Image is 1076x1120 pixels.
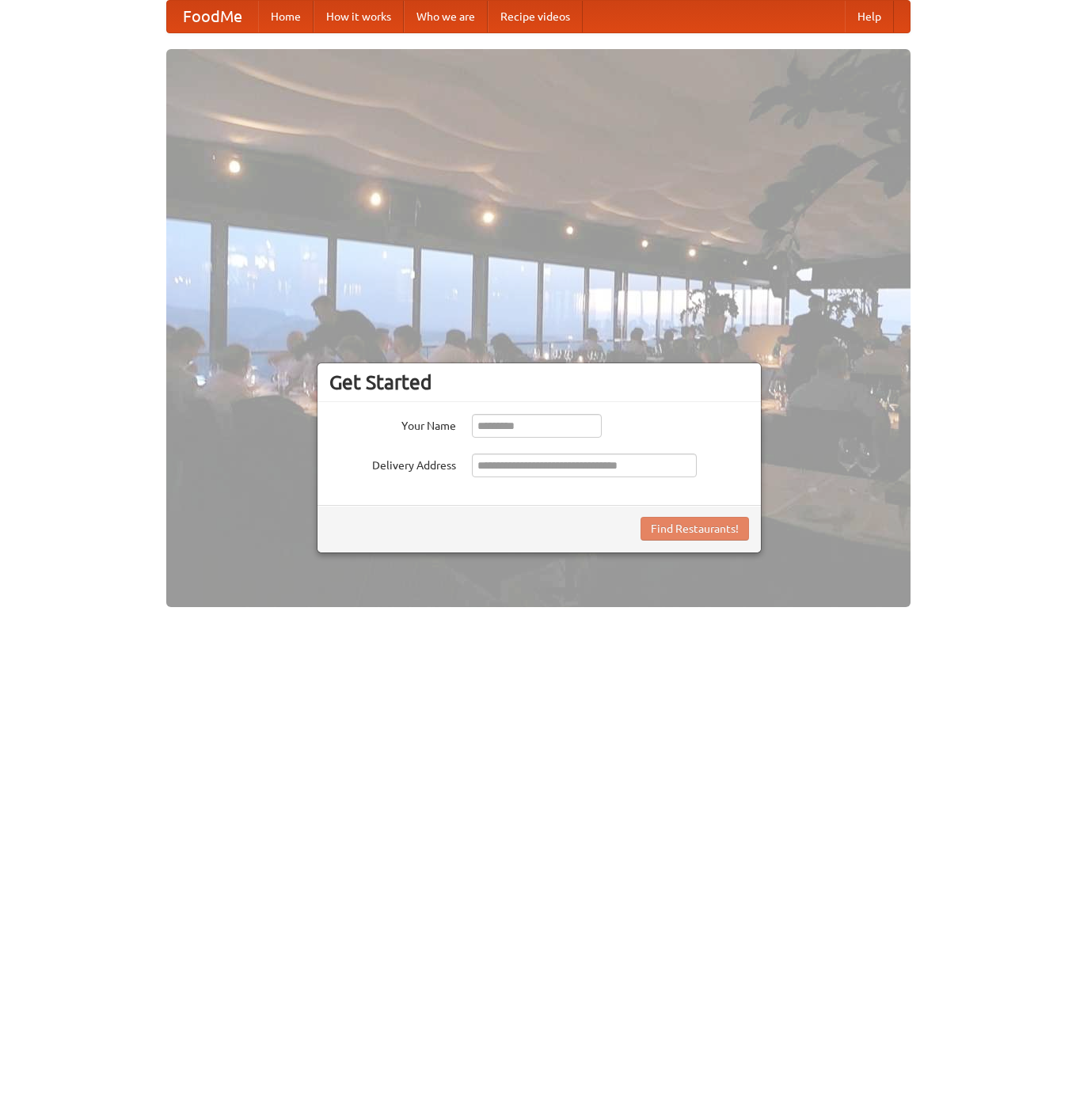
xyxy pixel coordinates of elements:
[845,1,894,32] a: Help
[488,1,583,32] a: Recipe videos
[167,1,258,32] a: FoodMe
[329,370,749,394] h3: Get Started
[314,1,404,32] a: How it works
[258,1,314,32] a: Home
[641,517,749,541] button: Find Restaurants!
[329,414,456,434] label: Your Name
[404,1,488,32] a: Who we are
[329,454,456,473] label: Delivery Address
